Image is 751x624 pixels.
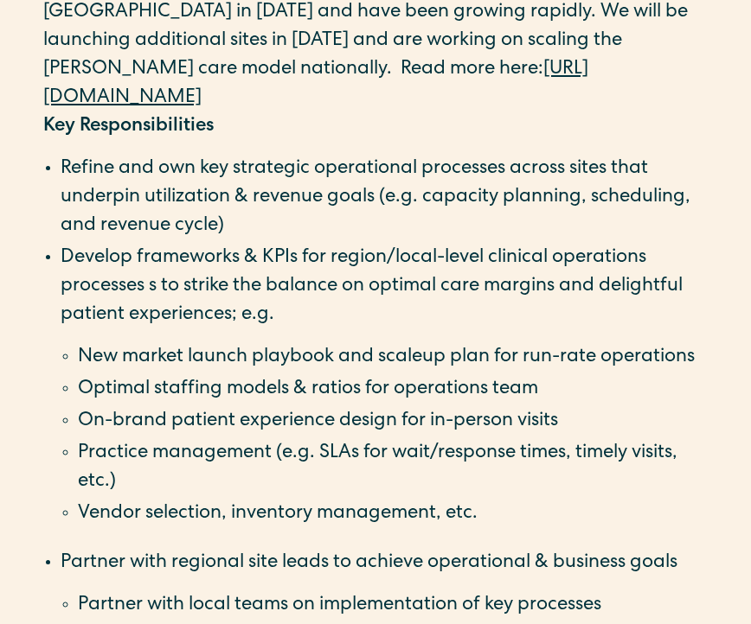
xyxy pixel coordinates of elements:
li: Practice management (e.g. SLAs for wait/response times, timely visits, etc.) [78,440,708,497]
li: Partner with local teams on implementation of key processes [78,592,708,621]
li: Optimal staffing models & ratios for operations team [78,376,708,404]
li: Refine and own key strategic operational processes across sites that underpin utilization & reven... [61,156,708,241]
strong: Key Responsibilities [43,118,214,137]
li: Vendor selection, inventory management, etc. [78,500,708,529]
li: Develop frameworks & KPIs for region/local-level clinical operations processes s to strike the ba... [61,245,708,529]
li: On-brand patient experience design for in-person visits [78,408,708,436]
li: New market launch playbook and scaleup plan for run-rate operations [78,344,708,372]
